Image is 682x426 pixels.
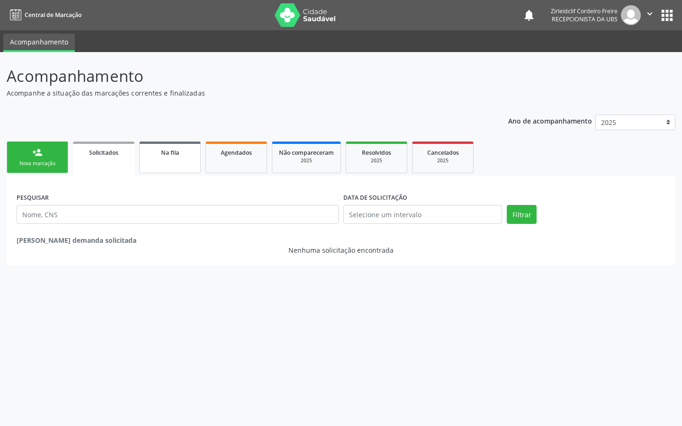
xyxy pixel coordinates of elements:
div: person_add [32,147,43,158]
span: Cancelados [427,149,459,157]
div: 2025 [353,157,400,164]
i:  [645,9,655,19]
strong: [PERSON_NAME] demanda solicitada [17,236,136,245]
button:  [641,5,659,25]
input: Selecione um intervalo [343,205,502,224]
span: Não compareceram [279,149,334,157]
p: Acompanhe a situação das marcações correntes e finalizadas [7,88,475,98]
div: 2025 [419,157,467,164]
img: img [621,5,641,25]
span: Solicitados [89,149,118,157]
label: DATA DE SOLICITAÇÃO [343,190,407,205]
label: PESQUISAR [17,190,49,205]
a: Central de Marcação [7,7,81,23]
p: Ano de acompanhamento [508,115,592,126]
span: Na fila [161,149,179,157]
div: 2025 [279,157,334,164]
span: Resolvidos [362,149,391,157]
div: Zirleidclif Cordeiro Freire [551,7,618,15]
button: apps [659,7,675,24]
a: Acompanhamento [3,34,75,52]
span: Recepcionista da UBS [552,15,618,23]
button: Filtrar [507,205,537,224]
div: Nova marcação [14,160,61,167]
button: notifications [522,9,536,22]
p: Acompanhamento [7,64,475,88]
span: Agendados [221,149,252,157]
span: Central de Marcação [25,11,81,19]
input: Nome, CNS [17,205,339,224]
div: Nenhuma solicitação encontrada [17,245,665,255]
